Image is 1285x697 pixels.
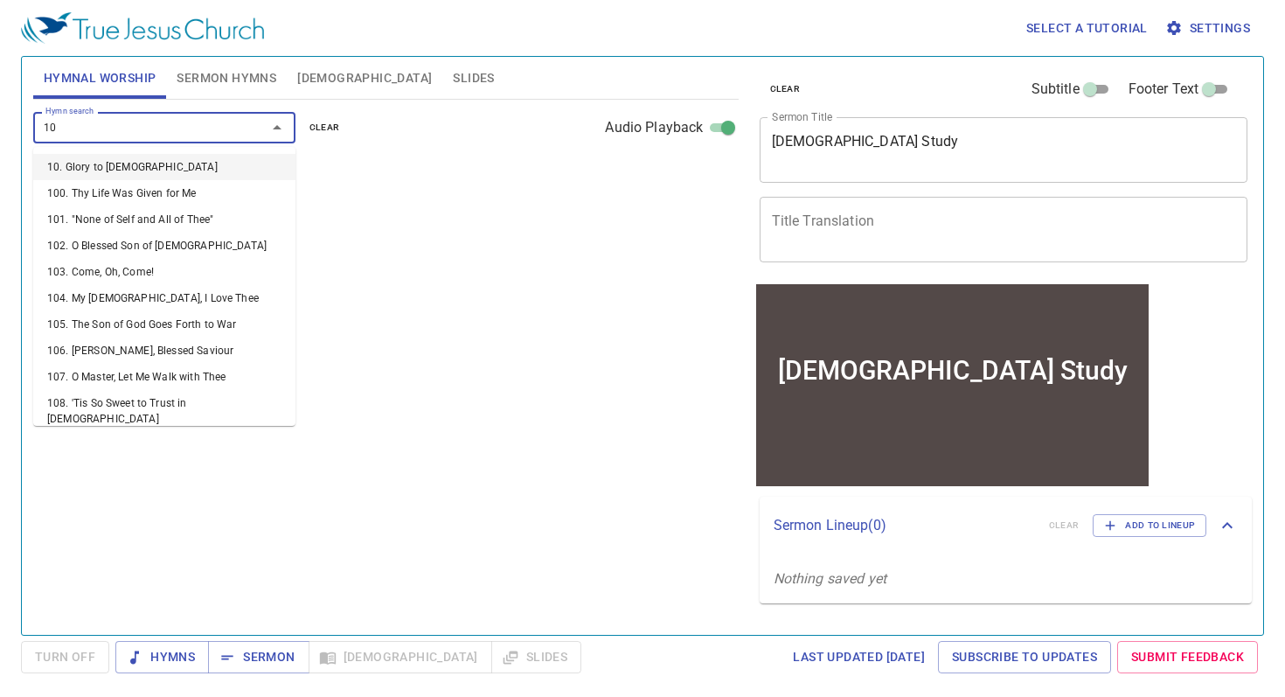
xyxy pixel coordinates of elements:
[222,646,295,668] span: Sermon
[299,117,351,138] button: clear
[753,281,1152,490] iframe: from-child
[453,67,494,89] span: Slides
[786,641,932,673] a: Last updated [DATE]
[33,206,295,233] li: 101. "None of Self and All of Thee"
[760,79,811,100] button: clear
[1169,17,1250,39] span: Settings
[774,570,887,587] i: Nothing saved yet
[33,338,295,364] li: 106. [PERSON_NAME], Blessed Saviour
[33,311,295,338] li: 105. The Son of God Goes Forth to War
[33,285,295,311] li: 104. My [DEMOGRAPHIC_DATA], I Love Thee
[605,117,703,138] span: Audio Playback
[1026,17,1148,39] span: Select a tutorial
[115,641,209,673] button: Hymns
[1117,641,1258,673] a: Submit Feedback
[793,646,925,668] span: Last updated [DATE]
[1129,79,1199,100] span: Footer Text
[297,67,432,89] span: [DEMOGRAPHIC_DATA]
[33,364,295,390] li: 107. O Master, Let Me Walk with Thee
[44,67,156,89] span: Hymnal Worship
[33,390,295,432] li: 108. 'Tis So Sweet to Trust in [DEMOGRAPHIC_DATA]
[1131,646,1244,668] span: Submit Feedback
[33,233,295,259] li: 102. O Blessed Son of [DEMOGRAPHIC_DATA]
[760,497,1253,554] div: Sermon Lineup(0)clearAdd to Lineup
[1019,12,1155,45] button: Select a tutorial
[129,646,195,668] span: Hymns
[309,120,340,136] span: clear
[265,115,289,140] button: Close
[772,133,1236,166] textarea: [DEMOGRAPHIC_DATA] Study
[33,154,295,180] li: 10. Glory to [DEMOGRAPHIC_DATA]
[33,180,295,206] li: 100. Thy Life Was Given for Me
[1093,514,1206,537] button: Add to Lineup
[1031,79,1080,100] span: Subtitle
[938,641,1111,673] a: Subscribe to Updates
[952,646,1097,668] span: Subscribe to Updates
[1162,12,1257,45] button: Settings
[208,641,309,673] button: Sermon
[770,81,801,97] span: clear
[21,12,264,44] img: True Jesus Church
[33,259,295,285] li: 103. Come, Oh, Come!
[1104,518,1195,533] span: Add to Lineup
[774,515,1035,536] p: Sermon Lineup ( 0 )
[177,67,276,89] span: Sermon Hymns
